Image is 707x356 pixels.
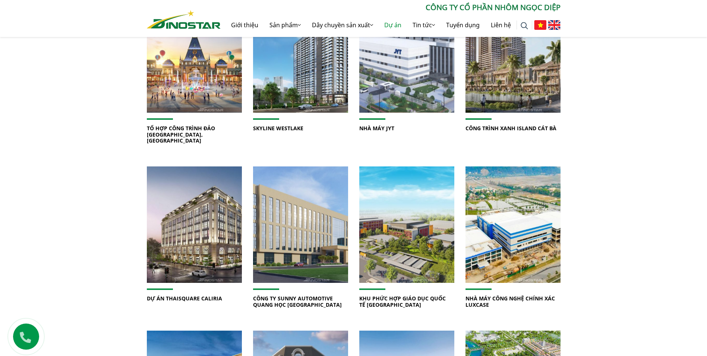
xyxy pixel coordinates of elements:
img: NHÀ MÁY CÔNG NGHỆ CHÍNH XÁC LUXCASE [465,166,560,283]
a: NHÀ MÁY JYT [359,125,394,132]
a: KHU PHỨC HỢP GIÁO DỤC QUỐC TẾ [GEOGRAPHIC_DATA] [359,295,446,308]
img: DỰ ÁN THAISQUARE CALIRIA [146,166,242,283]
p: CÔNG TY CỔ PHẦN NHÔM NGỌC DIỆP [221,2,561,13]
img: search [521,22,528,29]
a: CÔNG TRÌNH XANH ISLAND CÁT BÀ [465,125,556,132]
a: Tuyển dụng [441,13,485,37]
a: Sản phẩm [264,13,306,37]
a: SKYLINE WESTLAKE [253,125,303,132]
a: Liên hệ [485,13,517,37]
a: Giới thiệu [225,13,264,37]
img: English [548,20,561,30]
a: Dự án [379,13,407,37]
a: DỰ ÁN THAISQUARE CALIRIA [147,166,242,283]
a: CÔNG TY SUNNY AUTOMOTIVE QUANG HỌC [GEOGRAPHIC_DATA] [253,295,342,308]
img: CÔNG TY SUNNY AUTOMOTIVE QUANG HỌC VIỆT NAM [253,166,348,283]
a: DỰ ÁN THAISQUARE CALIRIA [147,295,222,302]
img: Nhôm Dinostar [147,10,221,29]
a: NHÀ MÁY CÔNG NGHỆ CHÍNH XÁC LUXCASE [465,166,561,283]
img: Tiếng Việt [534,20,546,30]
a: TỔ HỢP CÔNG TRÌNH ĐẢO [GEOGRAPHIC_DATA], [GEOGRAPHIC_DATA] [147,125,215,144]
a: NHÀ MÁY CÔNG NGHỆ CHÍNH XÁC LUXCASE [465,295,555,308]
a: Dây chuyền sản xuất [306,13,379,37]
a: Tin tức [407,13,441,37]
img: KHU PHỨC HỢP GIÁO DỤC QUỐC TẾ SINGAPORE [359,166,454,283]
